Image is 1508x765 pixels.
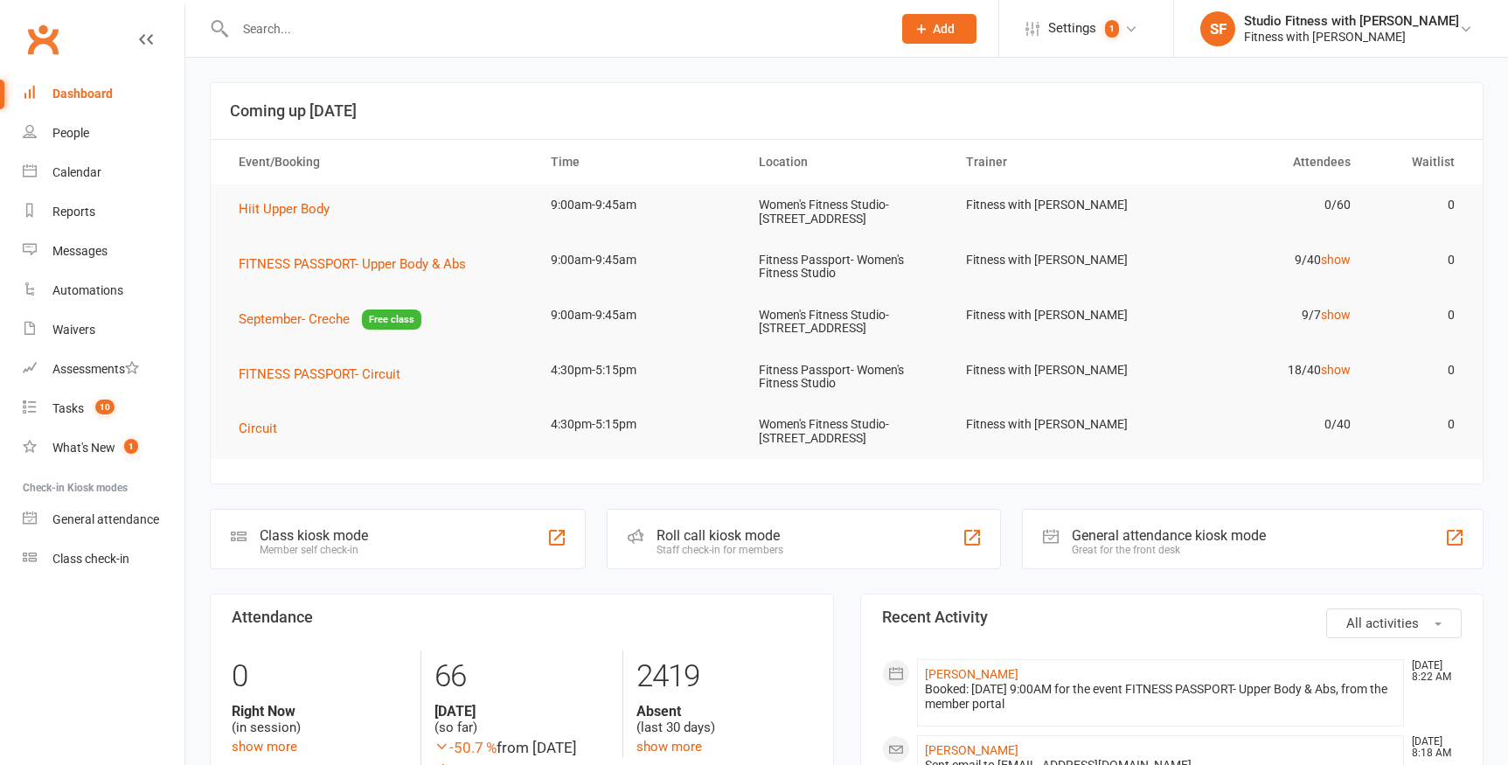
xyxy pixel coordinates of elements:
[535,295,743,336] td: 9:00am-9:45am
[239,309,421,330] button: September- CrecheFree class
[239,198,342,219] button: Hiit Upper Body
[434,650,609,703] div: 66
[636,650,811,703] div: 2419
[52,512,159,526] div: General attendance
[52,244,108,258] div: Messages
[1244,13,1459,29] div: Studio Fitness with [PERSON_NAME]
[535,240,743,281] td: 9:00am-9:45am
[434,703,609,720] strong: [DATE]
[743,184,951,240] td: Women's Fitness Studio- [STREET_ADDRESS]
[950,184,1158,226] td: Fitness with [PERSON_NAME]
[52,552,129,566] div: Class check-in
[232,703,407,736] div: (in session)
[232,650,407,703] div: 0
[950,240,1158,281] td: Fitness with [PERSON_NAME]
[239,418,289,439] button: Circuit
[239,256,466,272] span: FITNESS PASSPORT- Upper Body & Abs
[743,404,951,459] td: Women's Fitness Studio- [STREET_ADDRESS]
[743,240,951,295] td: Fitness Passport- Women's Fitness Studio
[124,439,138,454] span: 1
[1158,404,1366,445] td: 0/40
[239,421,277,436] span: Circuit
[902,14,976,44] button: Add
[260,527,368,544] div: Class kiosk mode
[1403,736,1461,759] time: [DATE] 8:18 AM
[1048,9,1096,48] span: Settings
[636,703,811,736] div: (last 30 days)
[1321,253,1351,267] a: show
[657,527,783,544] div: Roll call kiosk mode
[23,350,184,389] a: Assessments
[1158,184,1366,226] td: 0/60
[95,400,115,414] span: 10
[1366,404,1470,445] td: 0
[52,165,101,179] div: Calendar
[950,404,1158,445] td: Fitness with [PERSON_NAME]
[1321,308,1351,322] a: show
[1366,240,1470,281] td: 0
[1158,140,1366,184] th: Attendees
[925,667,1018,681] a: [PERSON_NAME]
[1366,350,1470,391] td: 0
[925,682,1397,712] div: Booked: [DATE] 9:00AM for the event FITNESS PASSPORT- Upper Body & Abs, from the member portal
[1072,527,1266,544] div: General attendance kiosk mode
[1321,363,1351,377] a: show
[950,350,1158,391] td: Fitness with [PERSON_NAME]
[434,739,497,756] span: -50.7 %
[657,544,783,556] div: Staff check-in for members
[23,539,184,579] a: Class kiosk mode
[950,140,1158,184] th: Trainer
[52,401,84,415] div: Tasks
[882,609,1463,626] h3: Recent Activity
[950,295,1158,336] td: Fitness with [PERSON_NAME]
[535,350,743,391] td: 4:30pm-5:15pm
[52,362,139,376] div: Assessments
[230,17,879,41] input: Search...
[434,703,609,736] div: (so far)
[223,140,535,184] th: Event/Booking
[52,205,95,219] div: Reports
[23,500,184,539] a: General attendance kiosk mode
[1158,240,1366,281] td: 9/40
[232,739,297,755] a: show more
[1366,184,1470,226] td: 0
[1105,20,1119,38] span: 1
[743,350,951,405] td: Fitness Passport- Women's Fitness Studio
[636,739,702,755] a: show more
[535,184,743,226] td: 9:00am-9:45am
[239,311,350,327] span: September- Creche
[743,295,951,350] td: Women's Fitness Studio- [STREET_ADDRESS]
[1200,11,1235,46] div: SF
[1366,140,1470,184] th: Waitlist
[239,366,400,382] span: FITNESS PASSPORT- Circuit
[434,736,609,760] div: from [DATE]
[743,140,951,184] th: Location
[232,703,407,720] strong: Right Now
[52,126,89,140] div: People
[239,254,478,275] button: FITNESS PASSPORT- Upper Body & Abs
[23,74,184,114] a: Dashboard
[1072,544,1266,556] div: Great for the front desk
[52,87,113,101] div: Dashboard
[52,323,95,337] div: Waivers
[23,232,184,271] a: Messages
[230,102,1463,120] h3: Coming up [DATE]
[535,140,743,184] th: Time
[239,364,413,385] button: FITNESS PASSPORT- Circuit
[1366,295,1470,336] td: 0
[933,22,955,36] span: Add
[232,609,812,626] h3: Attendance
[1403,660,1461,683] time: [DATE] 8:22 AM
[52,441,115,455] div: What's New
[239,201,330,217] span: Hiit Upper Body
[23,310,184,350] a: Waivers
[636,703,811,720] strong: Absent
[1346,615,1419,631] span: All activities
[260,544,368,556] div: Member self check-in
[23,153,184,192] a: Calendar
[1158,295,1366,336] td: 9/7
[925,743,1018,757] a: [PERSON_NAME]
[23,271,184,310] a: Automations
[23,428,184,468] a: What's New1
[23,192,184,232] a: Reports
